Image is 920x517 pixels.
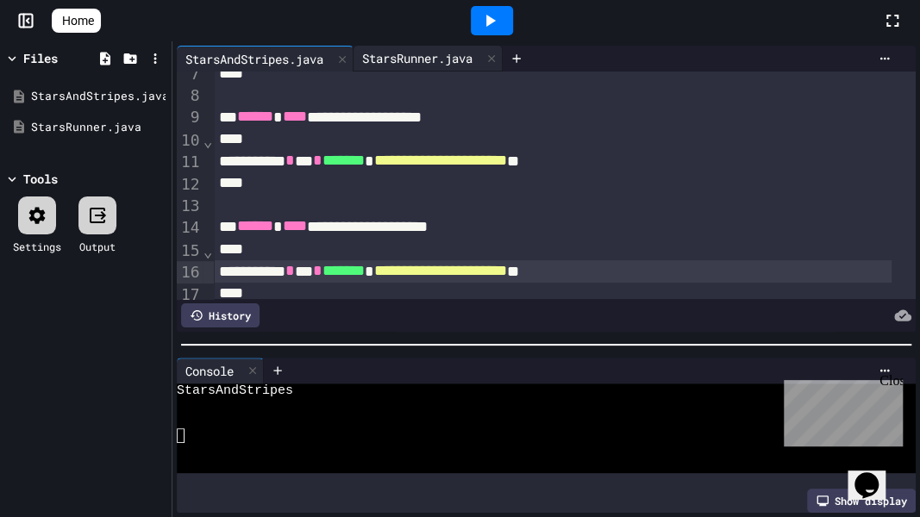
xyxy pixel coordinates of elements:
div: Console [177,358,264,383]
div: Files [23,49,58,67]
a: Home [52,9,101,33]
div: 13 [177,195,203,216]
iframe: chat widget [777,373,903,446]
div: 9 [177,106,203,128]
div: 8 [177,84,203,106]
span: Fold line [203,132,214,150]
span: Home [62,12,94,29]
div: 11 [177,151,203,173]
div: 15 [177,240,203,261]
span: Fold line [203,242,214,260]
span: StarsAndStripes [177,383,293,398]
div: StarsRunner.java [354,49,481,67]
div: Show display [807,489,916,513]
div: 16 [177,261,203,283]
div: Chat with us now!Close [7,7,119,109]
div: StarsRunner.java [31,119,166,136]
div: 7 [177,63,203,84]
div: Output [79,239,116,254]
div: Tools [23,170,58,188]
div: StarsAndStripes.java [31,88,166,105]
div: 14 [177,216,203,239]
div: Settings [13,239,61,254]
div: StarsAndStripes.java [177,50,332,68]
div: History [181,303,260,327]
div: StarsAndStripes.java [177,46,354,72]
iframe: chat widget [848,448,903,500]
div: 12 [177,173,203,195]
div: StarsRunner.java [354,46,503,72]
div: 10 [177,129,203,151]
div: Console [177,362,242,380]
div: 17 [177,283,203,305]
